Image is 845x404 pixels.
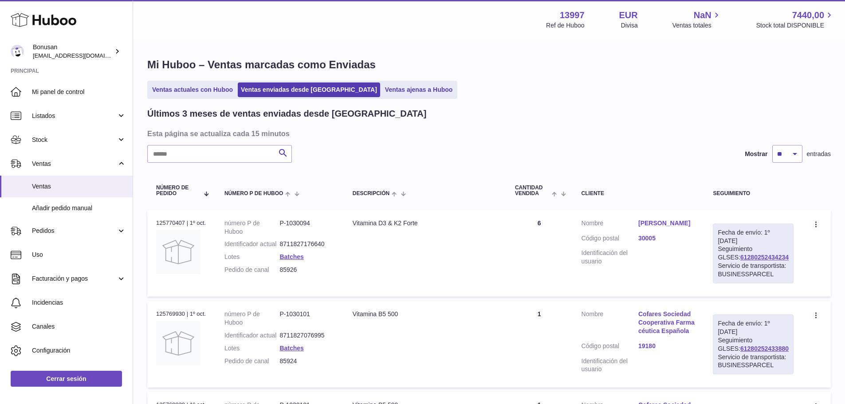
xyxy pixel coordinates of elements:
div: Bonusan [33,43,113,60]
a: Ventas enviadas desde [GEOGRAPHIC_DATA] [238,82,380,97]
span: Número de pedido [156,185,199,196]
a: Batches [279,253,303,260]
div: Divisa [621,21,638,30]
div: Fecha de envío: 1º [DATE] [718,228,789,245]
div: Seguimiento GLSES: [713,314,794,374]
div: Fecha de envío: 1º [DATE] [718,319,789,336]
a: Batches [279,345,303,352]
span: Facturación y pagos [32,275,117,283]
a: [PERSON_NAME] [638,219,695,227]
a: 30005 [638,234,695,243]
span: Pedidos [32,227,117,235]
dt: Lotes [224,344,279,353]
div: Servicio de transportista: BUSINESSPARCEL [718,353,789,370]
strong: 13997 [560,9,585,21]
dd: 8711827076995 [279,331,334,340]
div: Seguimiento GLSES: [713,224,794,283]
h2: Últimos 3 meses de ventas enviadas desde [GEOGRAPHIC_DATA] [147,108,426,120]
span: entradas [807,150,831,158]
span: Añadir pedido manual [32,204,126,212]
a: Cofares Sociedad Cooperativa Farmacéutica Española [638,310,695,335]
span: Listados [32,112,117,120]
div: Seguimiento [713,191,794,196]
a: 7440,00 Stock total DISPONIBLE [756,9,834,30]
span: 7440,00 [792,9,824,21]
dd: 85926 [279,266,334,274]
a: 61280252434234 [740,254,789,261]
td: 6 [506,210,573,297]
dt: número P de Huboo [224,310,279,327]
h1: Mi Huboo – Ventas marcadas como Enviadas [147,58,831,72]
dt: Pedido de canal [224,266,279,274]
dt: número P de Huboo [224,219,279,236]
span: Mi panel de control [32,88,126,96]
dt: Nombre [582,310,638,337]
div: Vitamina B5 500 [353,310,497,318]
dd: 85924 [279,357,334,365]
a: 61280252433880 [740,345,789,352]
img: info@bonusan.es [11,45,24,58]
dt: Nombre [582,219,638,230]
dt: Identificador actual [224,240,279,248]
dt: Identificador actual [224,331,279,340]
span: número P de Huboo [224,191,283,196]
dd: P-1030101 [279,310,334,327]
dt: Identificación del usuario [582,249,638,266]
a: NaN Ventas totales [672,9,722,30]
div: 125769930 | 1º oct. [156,310,207,318]
span: [EMAIL_ADDRESS][DOMAIN_NAME] [33,52,130,59]
span: Ventas [32,182,126,191]
div: 125770407 | 1º oct. [156,219,207,227]
label: Mostrar [745,150,767,158]
span: NaN [694,9,711,21]
h3: Esta página se actualiza cada 15 minutos [147,129,829,138]
span: Configuración [32,346,126,355]
dt: Pedido de canal [224,357,279,365]
dt: Lotes [224,253,279,261]
span: Ventas [32,160,117,168]
a: Cerrar sesión [11,371,122,387]
dt: Código postal [582,234,638,245]
span: Stock total DISPONIBLE [756,21,834,30]
span: Descripción [353,191,389,196]
a: Ventas actuales con Huboo [149,82,236,97]
span: Uso [32,251,126,259]
span: Ventas totales [672,21,722,30]
span: Incidencias [32,298,126,307]
div: Servicio de transportista: BUSINESSPARCEL [718,262,789,278]
dt: Identificación del usuario [582,357,638,374]
img: no-photo.jpg [156,230,200,274]
span: Canales [32,322,126,331]
dt: Código postal [582,342,638,353]
div: Vitamina D3 & K2 Forte [353,219,497,227]
div: Cliente [582,191,696,196]
td: 1 [506,301,573,388]
div: Ref de Huboo [546,21,584,30]
a: Ventas ajenas a Huboo [382,82,456,97]
strong: EUR [619,9,638,21]
dd: P-1030094 [279,219,334,236]
span: Cantidad vendida [515,185,550,196]
a: 19180 [638,342,695,350]
img: no-photo.jpg [156,321,200,365]
span: Stock [32,136,117,144]
dd: 8711827176640 [279,240,334,248]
